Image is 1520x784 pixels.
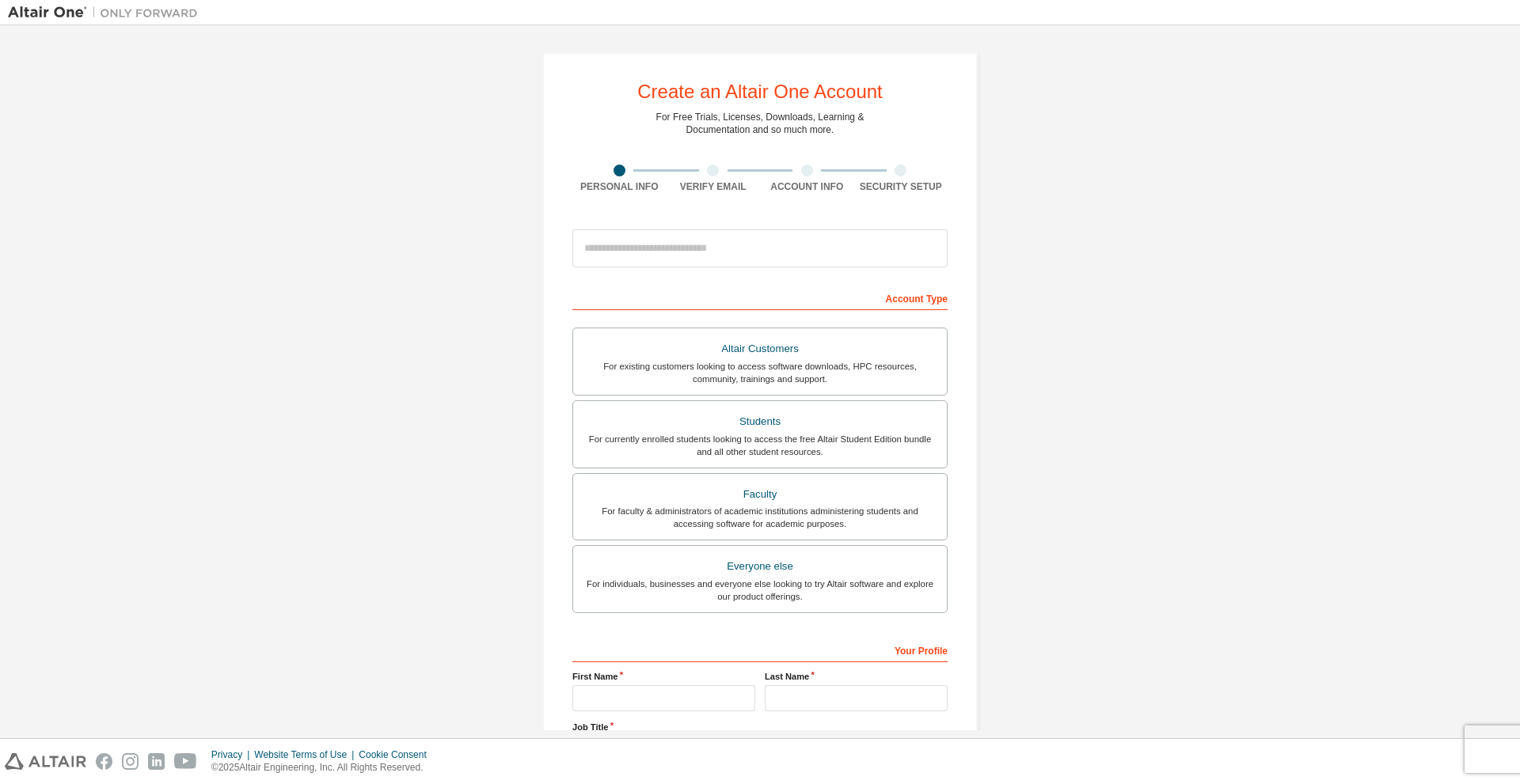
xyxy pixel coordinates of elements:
div: Website Terms of Use [254,748,359,761]
img: Altair One [8,5,206,21]
div: For faculty & administrators of academic institutions administering students and accessing softwa... [583,505,937,530]
label: Job Title [572,721,948,733]
img: instagram.svg [122,753,139,770]
div: Create an Altair One Account [637,82,883,101]
div: Privacy [211,748,254,761]
div: Faculty [583,483,937,506]
div: For individuals, businesses and everyone else looking to try Altair software and explore our prod... [583,578,937,603]
div: Personal Info [572,180,667,193]
label: First Name [572,670,755,683]
div: Cookie Consent [359,748,435,761]
div: For currently enrolled students looking to access the free Altair Student Edition bundle and all ... [583,433,937,458]
label: Last Name [765,670,948,683]
img: youtube.svg [174,753,197,770]
img: facebook.svg [96,753,112,770]
div: Everyone else [583,555,937,578]
div: Altair Customers [583,338,937,360]
div: For existing customers looking to access software downloads, HPC resources, community, trainings ... [583,360,937,385]
div: For Free Trials, Licenses, Downloads, Learning & Documentation and so much more. [656,111,864,136]
div: Account Info [760,180,854,193]
div: Students [583,411,937,433]
img: linkedin.svg [148,753,165,770]
img: altair_logo.svg [5,753,86,770]
div: Account Type [572,285,948,310]
div: Security Setup [854,180,948,193]
div: Verify Email [667,180,761,193]
p: © 2025 Altair Engineering, Inc. All Rights Reserved. [211,761,436,775]
div: Your Profile [572,637,948,662]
